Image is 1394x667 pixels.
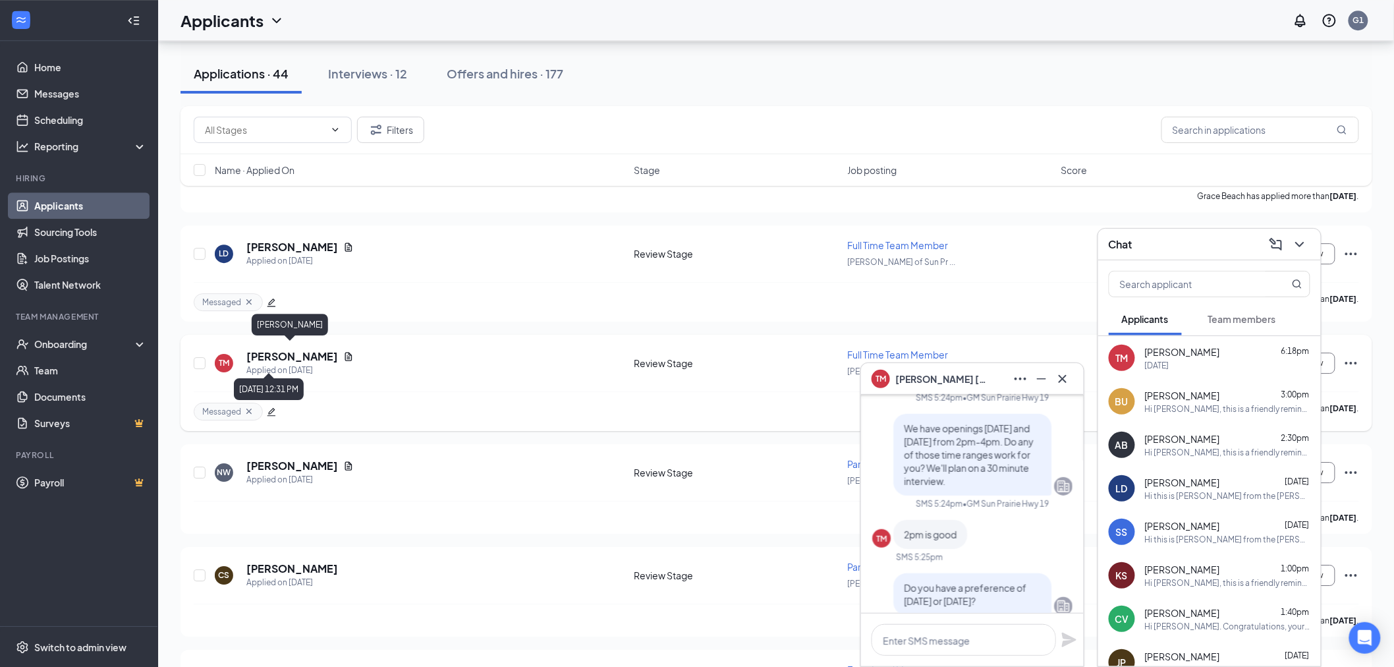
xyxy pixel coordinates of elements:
span: 1:40pm [1281,607,1310,617]
span: 3:00pm [1281,390,1310,399]
svg: Filter [368,122,384,138]
h5: [PERSON_NAME] [246,349,338,364]
a: SurveysCrown [34,410,147,436]
span: Do you have a preference of [DATE] or [DATE]? [904,582,1026,607]
div: Applied on [DATE] [246,364,354,377]
span: [PERSON_NAME] [1145,476,1220,489]
div: Applied on [DATE] [246,254,354,268]
svg: MagnifyingGlass [1292,279,1302,289]
h5: [PERSON_NAME] [246,459,338,473]
div: BU [1115,395,1129,408]
div: Payroll [16,449,144,461]
a: Home [34,54,147,80]
svg: QuestionInfo [1322,13,1337,28]
svg: ChevronDown [330,125,341,135]
span: Score [1061,163,1088,177]
span: • GM Sun Prairie Hwy 19 [962,498,1049,509]
span: Full Time Team Member [848,349,949,361]
a: Talent Network [34,272,147,298]
svg: Analysis [16,140,29,153]
div: Hi this is [PERSON_NAME] from the [PERSON_NAME] of [GEOGRAPHIC_DATA] 19. We would like to set up ... [1145,534,1310,545]
a: Messages [34,80,147,107]
div: Team Management [16,311,144,322]
b: [DATE] [1330,294,1357,304]
div: NW [217,467,231,478]
svg: MagnifyingGlass [1337,125,1347,135]
svg: Company [1055,598,1071,614]
button: Cross [1052,368,1073,390]
div: TM [1116,351,1129,364]
div: Applied on [DATE] [246,576,338,589]
svg: Cross [244,406,254,417]
svg: Ellipses [1343,355,1359,371]
h3: Chat [1109,237,1132,252]
button: Ellipses [1010,368,1031,390]
div: TM [219,357,229,368]
span: [PERSON_NAME] [1145,345,1220,359]
span: [PERSON_NAME] [1145,606,1220,620]
svg: Cross [1055,371,1071,387]
div: Hi [PERSON_NAME], this is a friendly reminder. Your meeting with [PERSON_NAME] for Entry Level Ma... [1145,403,1310,415]
div: TM [876,533,887,544]
span: [DATE] [1285,520,1310,530]
button: ComposeMessage [1266,234,1287,255]
span: Team members [1208,313,1276,325]
div: Reporting [34,140,148,153]
div: SMS 5:25pm [896,552,943,563]
span: We have openings [DATE] and [DATE] from 2pm-4pm. Do any of those time ranges work for you? We'll ... [904,422,1034,487]
svg: Minimize [1034,371,1049,387]
div: Applications · 44 [194,65,289,82]
div: Applied on [DATE] [246,473,354,486]
span: Name · Applied On [215,163,294,177]
b: [DATE] [1330,513,1357,523]
input: All Stages [205,123,325,137]
span: • GM Sun Prairie Hwy 19 [962,392,1049,403]
svg: Plane [1061,632,1077,648]
span: [PERSON_NAME] of Sun Pr ... [848,366,956,376]
div: Switch to admin view [34,641,126,654]
a: Job Postings [34,245,147,272]
div: Open Intercom Messenger [1349,622,1381,654]
span: [DATE] [1285,477,1310,486]
div: KS [1116,569,1128,582]
span: 6:18pm [1281,346,1310,356]
div: LD [219,248,229,259]
div: Review Stage [634,247,839,260]
svg: UserCheck [16,337,29,351]
div: Hiring [16,173,144,184]
input: Search applicant [1109,272,1266,297]
div: AB [1115,438,1129,451]
button: Filter Filters [357,117,424,143]
b: [DATE] [1330,191,1357,201]
span: [PERSON_NAME] [1145,519,1220,533]
svg: ChevronDown [1292,237,1308,252]
div: Interviews · 12 [328,65,407,82]
div: CS [219,569,230,581]
div: Hi this is [PERSON_NAME] from the [PERSON_NAME] of [GEOGRAPHIC_DATA] 19. We would like to set up ... [1145,490,1310,502]
div: [PERSON_NAME] [252,314,328,335]
svg: Ellipses [1343,567,1359,583]
span: [PERSON_NAME] [1145,389,1220,402]
div: Review Stage [634,466,839,479]
span: Full Time Team Member [848,239,949,251]
button: Minimize [1031,368,1052,390]
svg: ChevronDown [269,13,285,28]
a: Documents [34,384,147,410]
div: Review Stage [634,569,839,582]
span: Stage [634,163,660,177]
a: PayrollCrown [34,469,147,496]
div: Offers and hires · 177 [447,65,563,82]
div: Onboarding [34,337,136,351]
button: ChevronDown [1289,234,1310,255]
a: Scheduling [34,107,147,133]
span: Job posting [848,163,897,177]
div: Hi [PERSON_NAME]. Congratulations, your meeting with [PERSON_NAME] for Entry Level Manager at [GE... [1145,621,1310,632]
input: Search in applications [1161,117,1359,143]
span: edit [267,407,276,417]
a: Applicants [34,192,147,219]
svg: Ellipses [1013,371,1028,387]
div: G1 [1353,14,1364,26]
svg: Cross [244,297,254,307]
svg: Document [343,351,354,362]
